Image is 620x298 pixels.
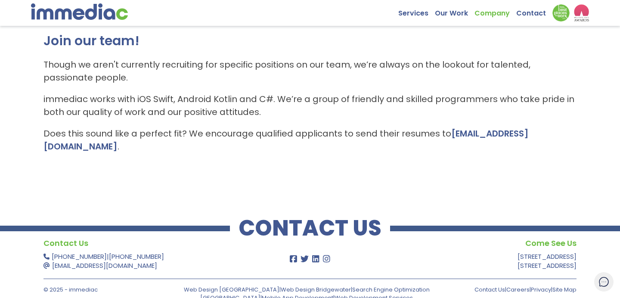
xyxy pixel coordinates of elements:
[552,4,570,22] img: Down
[109,252,164,261] a: [PHONE_NUMBER]
[281,286,351,294] a: Web Design Bridgewater
[43,32,577,50] h2: Join our team!
[184,286,279,294] a: Web Design [GEOGRAPHIC_DATA]
[552,286,577,294] a: Site Map
[450,286,577,294] p: | | |
[43,252,259,270] p: |
[574,4,589,22] img: logo2_wea_nobg.webp
[31,3,128,20] img: immediac
[398,4,435,18] a: Services
[52,252,107,261] a: [PHONE_NUMBER]
[43,237,259,250] h4: Contact Us
[435,4,474,18] a: Our Work
[43,58,577,84] p: Though we aren't currently recruiting for specific positions on our team, we’re always on the loo...
[518,252,577,270] a: [STREET_ADDRESS][STREET_ADDRESS]
[43,93,577,118] p: immediac works with iOS Swift, Android Kotlin and C#. We’re a group of friendly and skilled progr...
[474,4,516,18] a: Company
[474,286,505,294] a: Contact Us
[506,286,530,294] a: Careers
[43,127,577,153] p: Does this sound like a perfect fit? We encourage qualified applicants to send their resumes to .
[516,4,552,18] a: Contact
[361,237,577,250] h4: Come See Us
[230,220,390,237] h2: CONTACT US
[52,261,157,270] a: [EMAIL_ADDRESS][DOMAIN_NAME]
[531,286,551,294] a: Privacy
[43,286,170,294] p: © 2025 - immediac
